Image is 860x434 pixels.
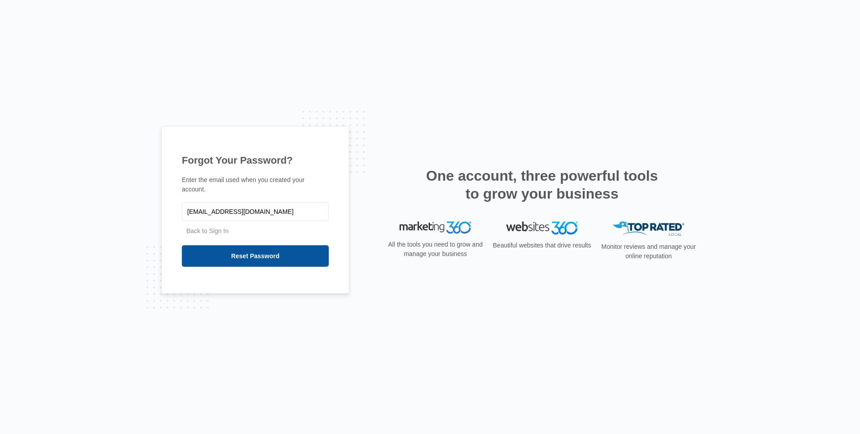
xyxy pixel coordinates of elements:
[506,221,578,234] img: Websites 360
[613,221,684,236] img: Top Rated Local
[182,202,329,221] input: Email
[182,175,329,194] p: Enter the email used when you created your account.
[182,153,329,168] h1: Forgot Your Password?
[385,240,486,259] p: All the tools you need to grow and manage your business
[400,221,471,234] img: Marketing 360
[492,241,592,250] p: Beautiful websites that drive results
[186,227,228,234] a: Back to Sign In
[182,245,329,267] input: Reset Password
[598,242,699,261] p: Monitor reviews and manage your online reputation
[423,167,661,203] h2: One account, three powerful tools to grow your business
